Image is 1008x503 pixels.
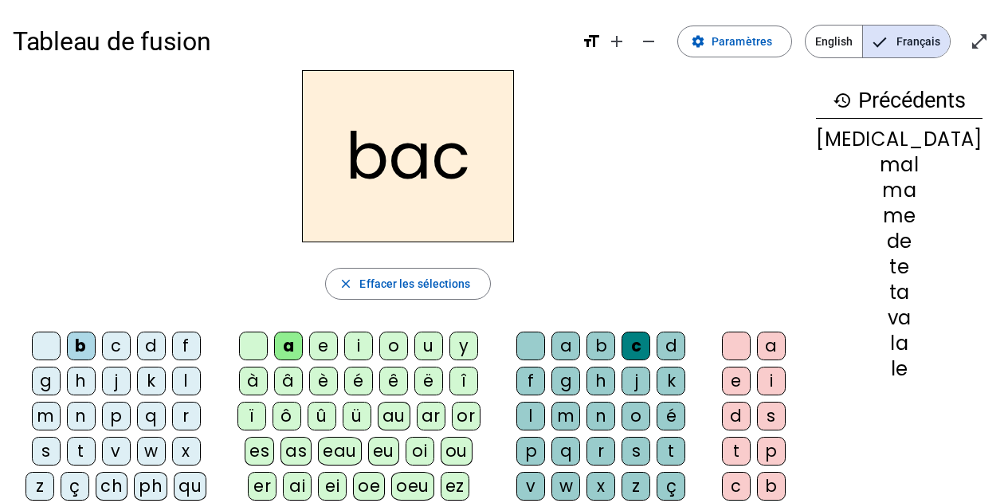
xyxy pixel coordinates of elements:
[722,402,751,430] div: d
[757,437,786,466] div: p
[657,367,685,395] div: k
[833,91,852,110] mat-icon: history
[449,332,478,360] div: y
[516,402,545,430] div: l
[67,402,96,430] div: n
[657,402,685,430] div: é
[274,367,303,395] div: â
[379,332,408,360] div: o
[586,437,615,466] div: r
[102,437,131,466] div: v
[391,472,434,501] div: oeu
[551,332,580,360] div: a
[67,367,96,395] div: h
[309,367,338,395] div: è
[274,332,303,360] div: a
[172,332,201,360] div: f
[622,437,650,466] div: s
[551,367,580,395] div: g
[359,274,470,293] span: Effacer les sélections
[283,472,312,501] div: ai
[102,332,131,360] div: c
[280,437,312,466] div: as
[309,332,338,360] div: e
[963,26,995,57] button: Entrer en plein écran
[622,402,650,430] div: o
[582,32,601,51] mat-icon: format_size
[353,472,385,501] div: oe
[67,437,96,466] div: t
[339,277,353,291] mat-icon: close
[13,16,569,67] h1: Tableau de fusion
[622,472,650,501] div: z
[308,402,336,430] div: û
[172,402,201,430] div: r
[677,26,792,57] button: Paramètres
[816,155,983,175] div: mal
[586,367,615,395] div: h
[816,257,983,277] div: te
[722,472,751,501] div: c
[657,472,685,501] div: ç
[318,472,347,501] div: ei
[137,332,166,360] div: d
[368,437,399,466] div: eu
[302,70,514,242] h2: bac
[378,402,410,430] div: au
[551,402,580,430] div: m
[172,367,201,395] div: l
[237,402,266,430] div: ï
[32,367,61,395] div: g
[452,402,480,430] div: or
[414,367,443,395] div: ë
[806,26,862,57] span: English
[441,472,469,501] div: ez
[970,32,989,51] mat-icon: open_in_full
[25,472,54,501] div: z
[805,25,951,58] mat-button-toggle-group: Language selection
[657,437,685,466] div: t
[816,181,983,200] div: ma
[67,332,96,360] div: b
[61,472,89,501] div: ç
[406,437,434,466] div: oi
[607,32,626,51] mat-icon: add
[757,367,786,395] div: i
[248,472,277,501] div: er
[691,34,705,49] mat-icon: settings
[343,402,371,430] div: ü
[633,26,665,57] button: Diminuer la taille de la police
[516,367,545,395] div: f
[657,332,685,360] div: d
[601,26,633,57] button: Augmenter la taille de la police
[586,332,615,360] div: b
[344,367,373,395] div: é
[449,367,478,395] div: î
[417,402,445,430] div: ar
[586,472,615,501] div: x
[32,402,61,430] div: m
[722,437,751,466] div: t
[551,472,580,501] div: w
[816,308,983,328] div: va
[32,437,61,466] div: s
[318,437,362,466] div: eau
[816,283,983,302] div: ta
[816,232,983,251] div: de
[757,472,786,501] div: b
[639,32,658,51] mat-icon: remove
[516,472,545,501] div: v
[622,332,650,360] div: c
[586,402,615,430] div: n
[516,437,545,466] div: p
[137,367,166,395] div: k
[102,367,131,395] div: j
[757,402,786,430] div: s
[134,472,167,501] div: ph
[325,268,490,300] button: Effacer les sélections
[816,83,983,119] h3: Précédents
[174,472,206,501] div: qu
[722,367,751,395] div: e
[816,206,983,226] div: me
[441,437,473,466] div: ou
